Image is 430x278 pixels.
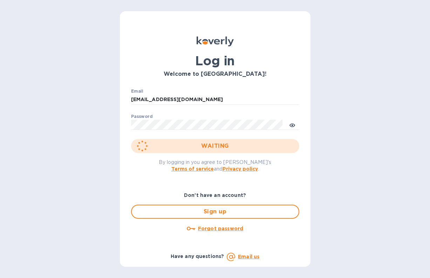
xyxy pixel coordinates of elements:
[238,254,259,259] a: Email us
[171,253,224,259] b: Have any questions?
[131,71,299,78] h3: Welcome to [GEOGRAPHIC_DATA]!
[223,166,258,172] a: Privacy policy
[131,94,299,105] input: Enter email address
[131,53,299,68] h1: Log in
[131,114,152,119] label: Password
[159,159,271,172] span: By logging in you agree to [PERSON_NAME]'s and .
[285,118,299,132] button: toggle password visibility
[171,166,214,172] a: Terms of service
[131,205,299,219] button: Sign up
[131,89,143,93] label: Email
[184,192,246,198] b: Don't have an account?
[137,207,293,216] span: Sign up
[197,37,234,46] img: Koverly
[198,226,243,231] u: Forgot password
